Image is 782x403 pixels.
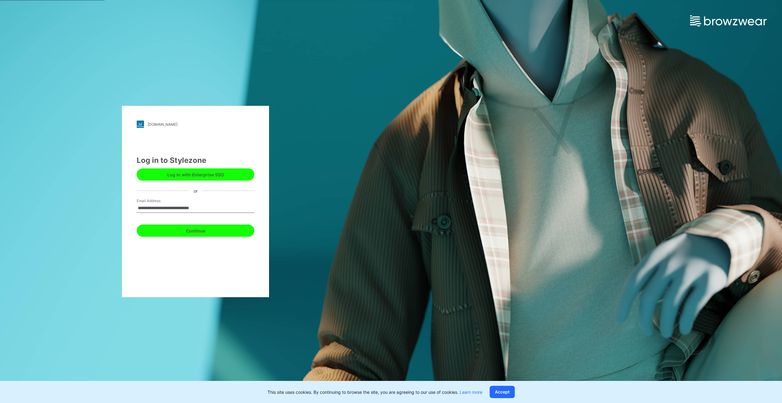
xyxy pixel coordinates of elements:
[490,386,515,398] button: Accept
[137,121,144,128] img: stylezone-logo.562084cfcfab977791bfbf7441f1a819.svg
[137,198,180,204] label: Email Address
[137,155,254,166] div: Log in to Stylezone
[137,225,254,237] button: Continue
[690,15,767,26] img: browzwear-logo.e42bd6dac1945053ebaf764b6aa21510.svg
[137,168,254,181] button: Log in with Enterprise SSO
[268,389,482,395] p: This site uses cookies. By continuing to browse the site, you are agreeing to our use of cookies.
[137,121,254,128] a: [DOMAIN_NAME]
[148,122,177,127] div: [DOMAIN_NAME]
[460,390,482,395] a: Learn more
[189,187,203,194] div: or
